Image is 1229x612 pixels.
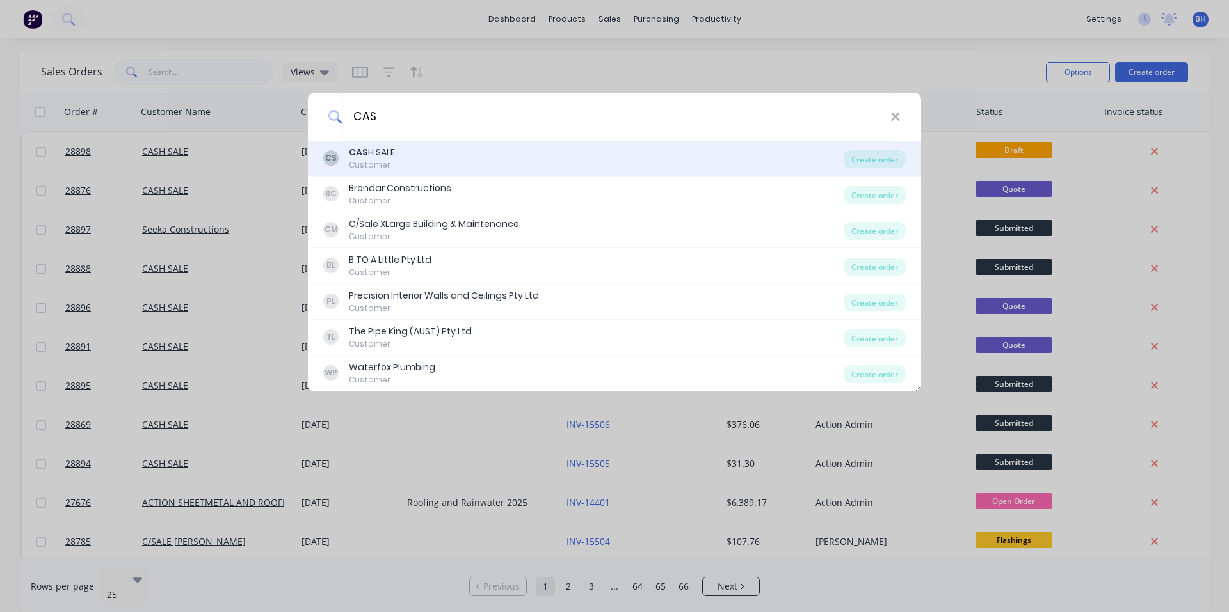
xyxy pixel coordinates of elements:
[349,302,539,314] div: Customer
[844,365,906,383] div: Create order
[349,253,431,267] div: B TO A Little Pty Ltd
[323,294,339,309] div: PL
[349,267,431,278] div: Customer
[323,329,339,345] div: TL
[349,289,539,302] div: Precision Interior Walls and Ceilings Pty Ltd
[844,222,906,240] div: Create order
[349,361,435,374] div: Waterfox Plumbing
[349,217,519,231] div: C/Sale XLarge Building & Maintenance
[844,294,906,311] div: Create order
[323,150,339,166] div: CS
[349,146,368,159] b: CAS
[323,222,339,237] div: CM
[349,182,451,195] div: Brondar Constructions
[349,231,519,242] div: Customer
[323,365,339,381] div: WP
[349,325,472,338] div: The Pipe King (AUST) Pty Ltd
[349,195,451,207] div: Customer
[844,186,906,204] div: Create order
[349,146,395,159] div: H SALE
[349,159,395,171] div: Customer
[323,258,339,273] div: BL
[844,150,906,168] div: Create order
[323,186,339,201] div: BC
[844,258,906,276] div: Create order
[349,374,435,386] div: Customer
[844,329,906,347] div: Create order
[342,93,890,141] input: Enter a customer name to create a new order...
[349,338,472,350] div: Customer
